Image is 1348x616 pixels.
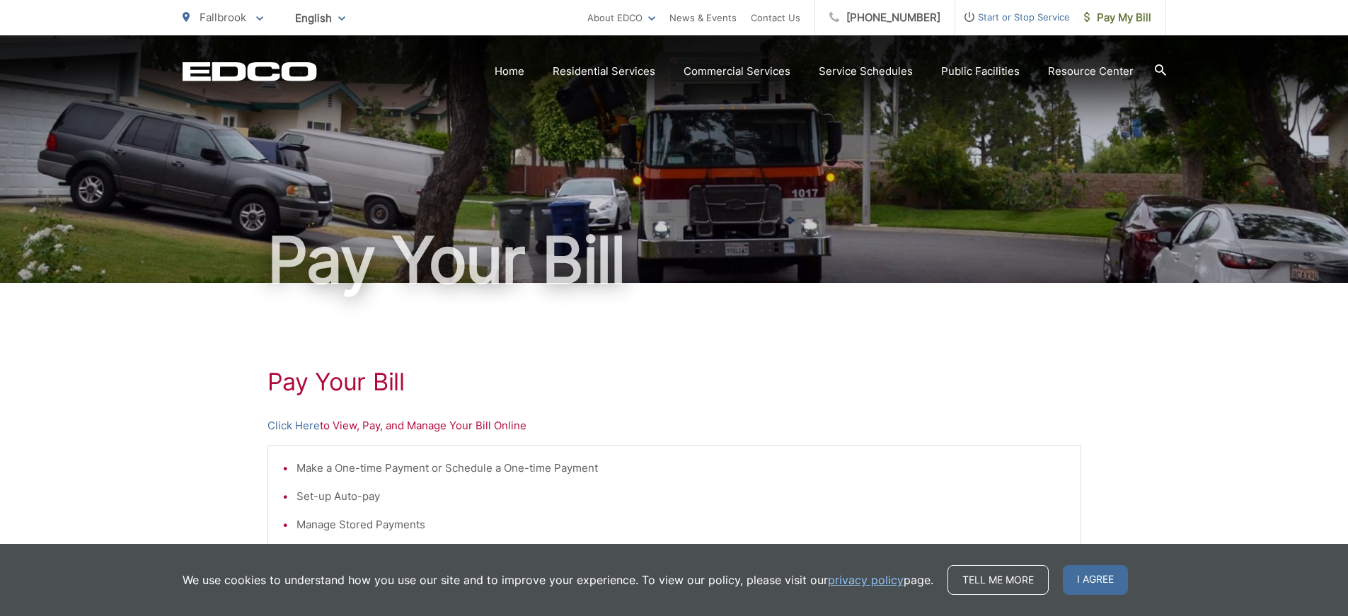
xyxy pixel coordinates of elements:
[296,516,1066,533] li: Manage Stored Payments
[1063,565,1128,595] span: I agree
[296,488,1066,505] li: Set-up Auto-pay
[1084,9,1151,26] span: Pay My Bill
[183,225,1166,296] h1: Pay Your Bill
[200,11,246,24] span: Fallbrook
[183,62,317,81] a: EDCD logo. Return to the homepage.
[941,63,1020,80] a: Public Facilities
[267,368,1081,396] h1: Pay Your Bill
[183,571,933,588] p: We use cookies to understand how you use our site and to improve your experience. To view our pol...
[553,63,655,80] a: Residential Services
[684,63,790,80] a: Commercial Services
[751,9,800,26] a: Contact Us
[284,6,356,30] span: English
[587,9,655,26] a: About EDCO
[947,565,1049,595] a: Tell me more
[1048,63,1134,80] a: Resource Center
[819,63,913,80] a: Service Schedules
[669,9,737,26] a: News & Events
[267,417,1081,434] p: to View, Pay, and Manage Your Bill Online
[296,460,1066,477] li: Make a One-time Payment or Schedule a One-time Payment
[828,571,904,588] a: privacy policy
[495,63,524,80] a: Home
[267,417,320,434] a: Click Here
